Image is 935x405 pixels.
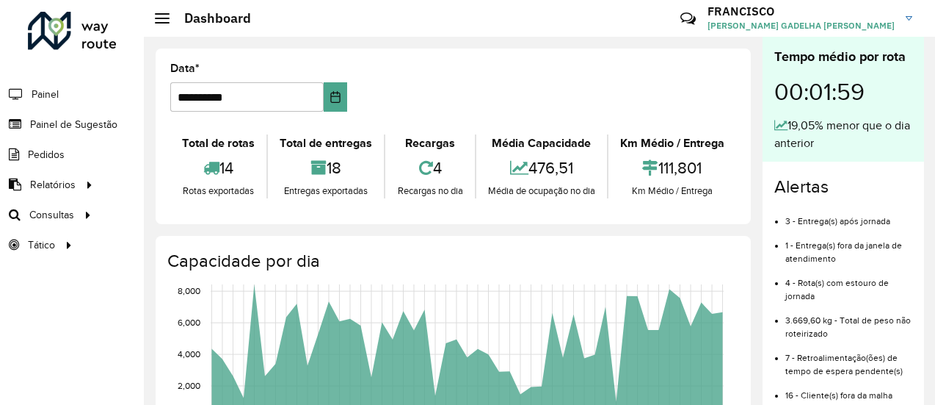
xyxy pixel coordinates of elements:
[324,82,347,112] button: Choose Date
[28,237,55,253] span: Tático
[174,135,263,152] div: Total de rotas
[612,152,732,184] div: 111,801
[272,135,380,152] div: Total de entregas
[785,265,912,303] li: 4 - Rota(s) com estouro de jornada
[272,152,380,184] div: 18
[29,207,74,223] span: Consultas
[774,117,912,152] div: 19,05% menor que o dia anterior
[170,10,251,26] h2: Dashboard
[30,177,76,193] span: Relatórios
[32,87,59,102] span: Painel
[774,67,912,117] div: 00:01:59
[785,340,912,378] li: 7 - Retroalimentação(ões) de tempo de espera pendente(s)
[707,4,895,18] h3: FRANCISCO
[480,184,603,198] div: Média de ocupação no dia
[612,135,732,152] div: Km Médio / Entrega
[785,228,912,265] li: 1 - Entrega(s) fora da janela de atendimento
[774,47,912,67] div: Tempo médio por rota
[272,184,380,198] div: Entregas exportadas
[389,152,470,184] div: 4
[178,318,200,327] text: 6,000
[178,286,200,295] text: 8,000
[167,251,736,272] h4: Capacidade por dia
[480,135,603,152] div: Média Capacidade
[389,135,470,152] div: Recargas
[174,184,263,198] div: Rotas exportadas
[178,381,200,390] text: 2,000
[174,152,263,184] div: 14
[672,3,704,35] a: Contato Rápido
[707,19,895,32] span: [PERSON_NAME] GADELHA [PERSON_NAME]
[30,117,117,132] span: Painel de Sugestão
[774,176,912,198] h4: Alertas
[28,147,65,162] span: Pedidos
[785,204,912,228] li: 3 - Entrega(s) após jornada
[170,60,200,77] label: Data
[178,349,200,359] text: 4,000
[612,184,732,198] div: Km Médio / Entrega
[480,152,603,184] div: 476,51
[785,303,912,340] li: 3.669,60 kg - Total de peso não roteirizado
[389,184,470,198] div: Recargas no dia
